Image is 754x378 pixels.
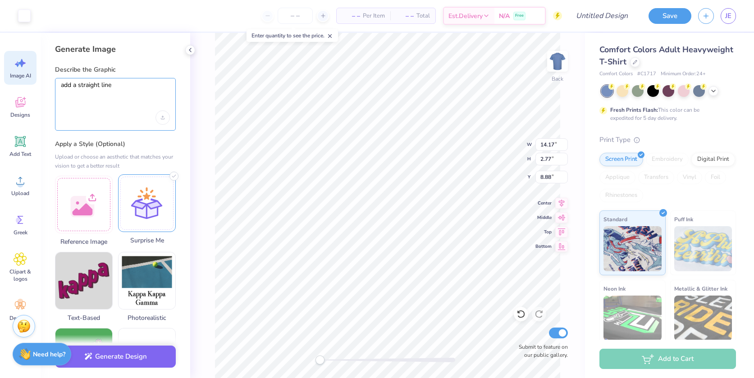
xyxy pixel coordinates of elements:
span: Total [416,11,430,21]
div: Digital Print [691,153,735,166]
span: Add Text [9,150,31,158]
span: # C1717 [637,70,656,78]
span: Greek [14,229,27,236]
div: Upload or choose an aesthetic that matches your vision to get a better result [55,152,176,170]
div: Screen Print [599,153,643,166]
span: Surprise Me [118,236,176,245]
span: Comfort Colors [599,70,633,78]
input: Untitled Design [569,7,635,25]
label: Apply a Style (Optional) [55,140,176,149]
span: Decorate [9,314,31,322]
span: Puff Ink [674,214,693,224]
div: Enter quantity to see the price. [247,29,338,42]
span: Top [535,228,552,236]
img: Neon Ink [603,296,662,341]
label: Describe the Graphic [55,65,176,74]
div: Foil [705,171,726,184]
img: Back [548,52,567,70]
span: Reference Image [55,237,113,246]
strong: Need help? [33,350,65,359]
textarea: add a straight line [61,81,170,104]
span: Center [535,200,552,207]
span: Metallic & Glitter Ink [674,284,727,293]
span: Comfort Colors Adult Heavyweight T-Shirt [599,44,733,67]
div: Upload image [155,110,170,125]
span: Upload [11,190,29,197]
div: Rhinestones [599,189,643,202]
img: Text-Based [55,252,112,309]
button: Generate Design [55,346,176,368]
a: JE [721,8,736,24]
div: Print Type [599,135,736,145]
img: Metallic & Glitter Ink [674,296,732,341]
span: Standard [603,214,627,224]
span: Text-Based [55,313,113,323]
span: Clipart & logos [5,268,35,282]
span: Est. Delivery [448,11,483,21]
img: Standard [603,226,662,271]
strong: Fresh Prints Flash: [610,106,658,114]
span: Middle [535,214,552,221]
span: N/A [499,11,510,21]
span: JE [725,11,731,21]
span: Photorealistic [118,313,176,323]
div: Back [552,75,563,83]
span: Designs [10,111,30,118]
div: This color can be expedited for 5 day delivery. [610,106,721,122]
img: Photorealistic [119,252,175,309]
span: – – [396,11,414,21]
div: Generate Image [55,44,176,55]
span: Bottom [535,243,552,250]
input: – – [278,8,313,24]
span: Neon Ink [603,284,626,293]
span: Free [515,13,524,19]
span: Minimum Order: 24 + [661,70,706,78]
span: – – [342,11,360,21]
span: Image AI [10,72,31,79]
div: Applique [599,171,635,184]
button: Save [649,8,691,24]
div: Transfers [638,171,674,184]
label: Submit to feature on our public gallery. [514,343,568,359]
span: Per Item [363,11,385,21]
div: Embroidery [646,153,689,166]
img: Puff Ink [674,226,732,271]
div: Vinyl [677,171,702,184]
div: Accessibility label [315,355,324,364]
